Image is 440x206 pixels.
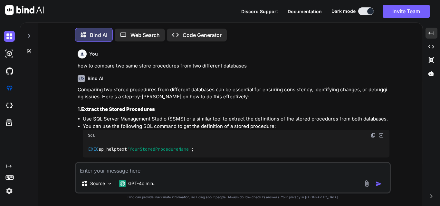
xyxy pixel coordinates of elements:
[331,8,356,14] span: Dark mode
[119,180,126,187] img: GPT-4o mini
[5,5,44,15] img: Bind AI
[88,75,103,82] h6: Bind AI
[4,66,15,76] img: githubDark
[75,195,391,200] p: Bind can provide inaccurate information, including about people. Always double-check its answers....
[183,31,222,39] p: Code Generator
[88,146,195,153] code: sp_helptext ;
[83,123,389,165] li: You can use the following SQL command to get the definition of a stored procedure:
[241,9,278,14] span: Discord Support
[128,180,156,187] p: GPT-4o min..
[83,115,389,123] li: Use SQL Server Management Studio (SSMS) or a similar tool to extract the definitions of the store...
[363,180,370,187] img: attachment
[127,146,191,152] span: 'YourStoredProcedureName'
[90,180,105,187] p: Source
[78,106,389,113] h3: 1.
[78,62,389,70] p: how to compare two same store procedures from two different databases
[371,133,376,138] img: copy
[78,86,389,101] p: Comparing two stored procedures from different databases can be essential for ensuring consistenc...
[288,9,322,14] span: Documentation
[4,83,15,94] img: premium
[107,181,112,186] img: Pick Models
[4,31,15,42] img: darkChat
[81,106,155,112] strong: Extract the Stored Procedures
[4,48,15,59] img: darkAi-studio
[88,133,95,138] span: Sql
[288,8,322,15] button: Documentation
[376,181,382,187] img: icon
[378,132,384,138] img: Open in Browser
[130,31,160,39] p: Web Search
[88,146,99,152] span: EXEC
[241,8,278,15] button: Discord Support
[4,100,15,111] img: cloudideIcon
[383,5,430,18] button: Invite Team
[90,31,107,39] p: Bind AI
[89,51,98,57] h6: You
[4,185,15,196] img: settings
